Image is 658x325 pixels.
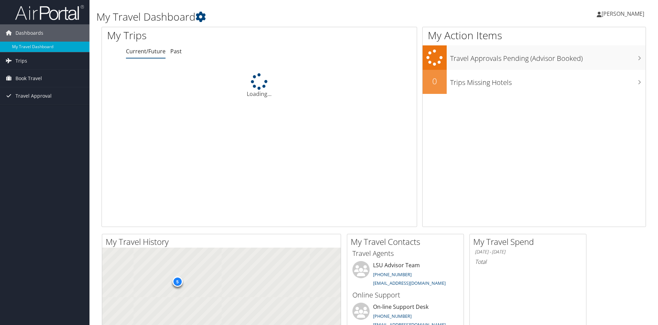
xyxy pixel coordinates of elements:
[473,236,586,248] h2: My Travel Spend
[373,280,446,286] a: [EMAIL_ADDRESS][DOMAIN_NAME]
[475,258,581,266] h6: Total
[597,3,651,24] a: [PERSON_NAME]
[373,271,412,278] a: [PHONE_NUMBER]
[172,277,182,287] div: 5
[106,236,341,248] h2: My Travel History
[126,47,166,55] a: Current/Future
[349,261,462,289] li: LSU Advisor Team
[352,290,458,300] h3: Online Support
[475,249,581,255] h6: [DATE] - [DATE]
[15,87,52,105] span: Travel Approval
[602,10,644,18] span: [PERSON_NAME]
[423,70,646,94] a: 0Trips Missing Hotels
[107,28,280,43] h1: My Trips
[423,75,447,87] h2: 0
[373,313,412,319] a: [PHONE_NUMBER]
[102,73,417,98] div: Loading...
[450,74,646,87] h3: Trips Missing Hotels
[15,4,84,21] img: airportal-logo.png
[352,249,458,258] h3: Travel Agents
[423,28,646,43] h1: My Action Items
[170,47,182,55] a: Past
[351,236,464,248] h2: My Travel Contacts
[450,50,646,63] h3: Travel Approvals Pending (Advisor Booked)
[15,24,43,42] span: Dashboards
[96,10,466,24] h1: My Travel Dashboard
[15,52,27,69] span: Trips
[15,70,42,87] span: Book Travel
[423,45,646,70] a: Travel Approvals Pending (Advisor Booked)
